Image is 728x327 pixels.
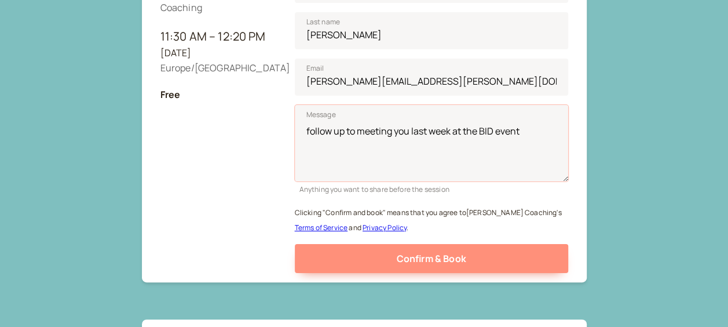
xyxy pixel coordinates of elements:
span: Last name [306,16,340,28]
textarea: Message [295,105,568,181]
b: Free [160,88,181,101]
div: Anything you want to share before the session [295,181,568,195]
span: Email [306,63,324,74]
button: Confirm & Book [295,244,568,273]
span: Message [306,109,336,121]
input: Email [295,59,568,96]
a: Terms of Service [295,223,348,232]
span: Confirm & Book [396,252,466,265]
a: Privacy Policy [363,223,407,232]
div: Europe/[GEOGRAPHIC_DATA] [160,61,276,76]
input: Last name [295,12,568,49]
div: [DATE] [160,46,276,61]
div: 11:30 AM – 12:20 PM [160,27,276,46]
small: Clicking "Confirm and book" means that you agree to [PERSON_NAME] Coaching ' s and . [295,208,562,232]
